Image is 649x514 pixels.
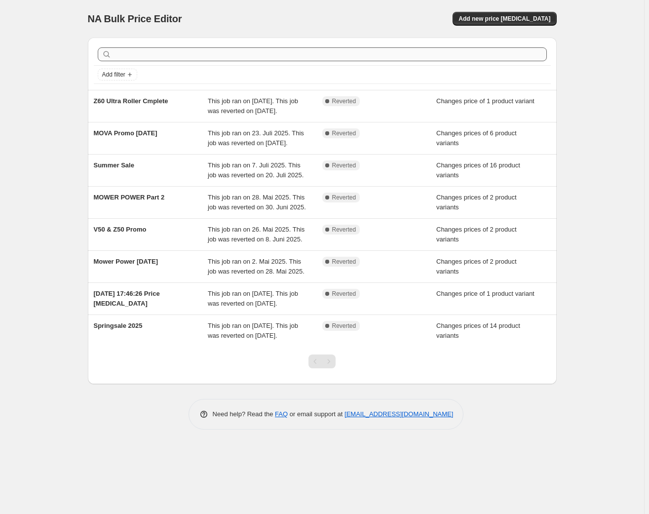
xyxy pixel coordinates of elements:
[94,161,134,169] span: Summer Sale
[436,194,517,211] span: Changes prices of 2 product variants
[332,258,356,266] span: Reverted
[332,194,356,201] span: Reverted
[208,226,305,243] span: This job ran on 26. Mai 2025. This job was reverted on 8. Juni 2025.
[94,258,158,265] span: Mower Power [DATE]
[98,69,137,80] button: Add filter
[332,161,356,169] span: Reverted
[94,194,165,201] span: MOWER POWER Part 2
[102,71,125,79] span: Add filter
[94,97,168,105] span: Z60 Ultra Roller Cmplete
[332,97,356,105] span: Reverted
[436,129,517,147] span: Changes prices of 6 product variants
[458,15,550,23] span: Add new price [MEDICAL_DATA]
[208,290,298,307] span: This job ran on [DATE]. This job was reverted on [DATE].
[436,226,517,243] span: Changes prices of 2 product variants
[332,290,356,298] span: Reverted
[453,12,556,26] button: Add new price [MEDICAL_DATA]
[208,97,298,115] span: This job ran on [DATE]. This job was reverted on [DATE].
[332,129,356,137] span: Reverted
[208,258,305,275] span: This job ran on 2. Mai 2025. This job was reverted on 28. Mai 2025.
[332,322,356,330] span: Reverted
[308,355,336,368] nav: Pagination
[436,258,517,275] span: Changes prices of 2 product variants
[288,410,344,418] span: or email support at
[88,13,182,24] span: NA Bulk Price Editor
[213,410,275,418] span: Need help? Read the
[208,322,298,339] span: This job ran on [DATE]. This job was reverted on [DATE].
[436,322,520,339] span: Changes prices of 14 product variants
[436,290,534,297] span: Changes price of 1 product variant
[436,97,534,105] span: Changes price of 1 product variant
[436,161,520,179] span: Changes prices of 16 product variants
[208,129,304,147] span: This job ran on 23. Juli 2025. This job was reverted on [DATE].
[94,322,143,329] span: Springsale 2025
[208,161,304,179] span: This job ran on 7. Juli 2025. This job was reverted on 20. Juli 2025.
[275,410,288,418] a: FAQ
[208,194,306,211] span: This job ran on 28. Mai 2025. This job was reverted on 30. Juni 2025.
[94,129,157,137] span: MOVA Promo [DATE]
[94,226,147,233] span: V50 & Z50 Promo
[94,290,160,307] span: [DATE] 17:46:26 Price [MEDICAL_DATA]
[332,226,356,234] span: Reverted
[344,410,453,418] a: [EMAIL_ADDRESS][DOMAIN_NAME]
